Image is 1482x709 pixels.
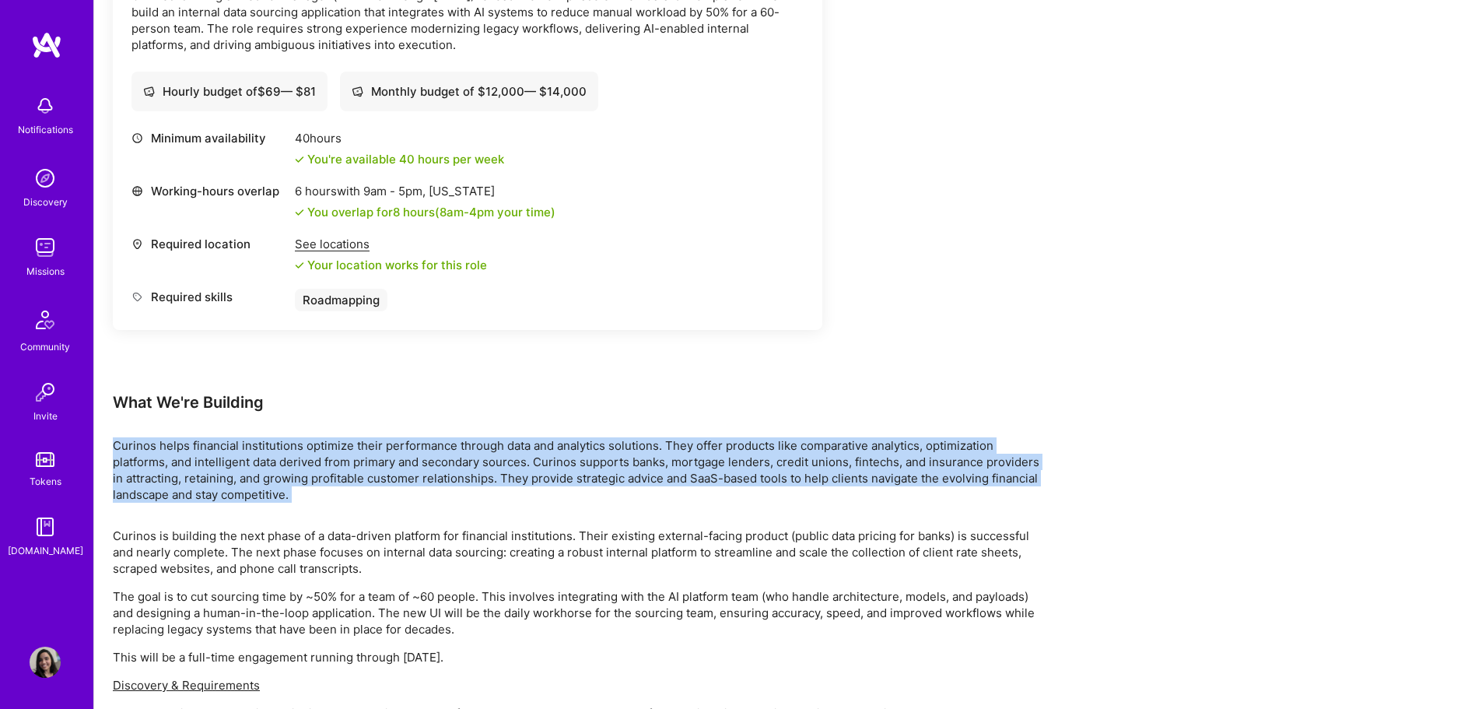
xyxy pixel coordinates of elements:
[26,263,65,279] div: Missions
[8,542,83,559] div: [DOMAIN_NAME]
[131,289,287,305] div: Required skills
[30,511,61,542] img: guide book
[30,163,61,194] img: discovery
[31,31,62,59] img: logo
[30,473,61,490] div: Tokens
[26,301,64,339] img: Community
[23,194,68,210] div: Discovery
[131,132,143,144] i: icon Clock
[30,90,61,121] img: bell
[30,647,61,678] img: User Avatar
[295,151,504,167] div: You're available 40 hours per week
[131,183,287,199] div: Working-hours overlap
[352,83,587,100] div: Monthly budget of $ 12,000 — $ 14,000
[295,257,487,273] div: Your location works for this role
[113,392,1046,412] div: What We're Building
[26,647,65,678] a: User Avatar
[30,377,61,408] img: Invite
[352,86,363,97] i: icon Cash
[295,289,387,311] div: Roadmapping
[30,232,61,263] img: teamwork
[113,437,1046,503] p: Curinos helps financial institutions optimize their performance through data and analytics soluti...
[36,452,54,467] img: tokens
[295,208,304,217] i: icon Check
[295,236,487,252] div: See locations
[440,205,494,219] span: 8am - 4pm
[295,130,504,146] div: 40 hours
[295,183,555,199] div: 6 hours with [US_STATE]
[360,184,429,198] span: 9am - 5pm ,
[18,121,73,138] div: Notifications
[131,130,287,146] div: Minimum availability
[33,408,58,424] div: Invite
[295,155,304,164] i: icon Check
[113,588,1046,637] p: The goal is to cut sourcing time by ~50% for a team of ~60 people. This involves integrating with...
[113,678,260,693] u: Discovery & Requirements
[131,291,143,303] i: icon Tag
[295,261,304,270] i: icon Check
[131,238,143,250] i: icon Location
[143,86,155,97] i: icon Cash
[131,236,287,252] div: Required location
[131,185,143,197] i: icon World
[113,528,1046,577] p: Curinos is building the next phase of a data-driven platform for financial institutions. Their ex...
[113,649,1046,665] p: This will be a full-time engagement running through [DATE].
[20,339,70,355] div: Community
[307,204,555,220] div: You overlap for 8 hours ( your time)
[143,83,316,100] div: Hourly budget of $ 69 — $ 81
